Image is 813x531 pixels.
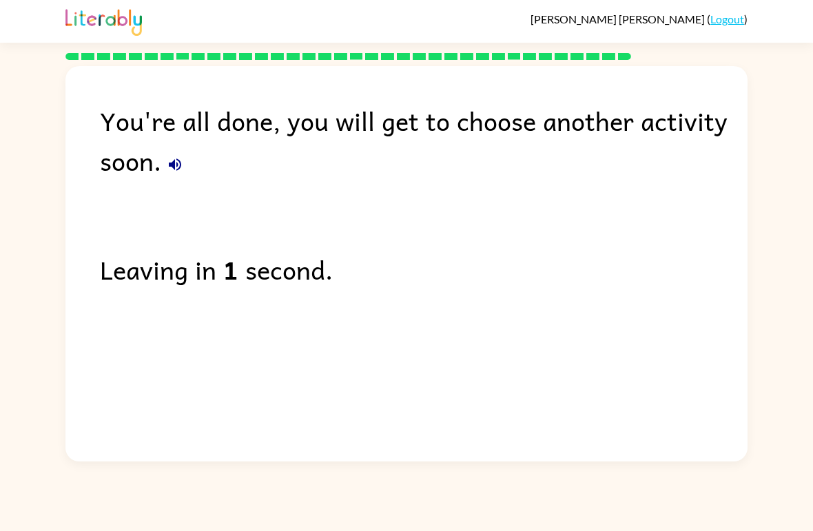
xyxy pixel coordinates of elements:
b: 1 [223,249,238,289]
div: ( ) [531,12,748,25]
span: [PERSON_NAME] [PERSON_NAME] [531,12,707,25]
div: You're all done, you will get to choose another activity soon. [100,101,748,180]
a: Logout [710,12,744,25]
div: Leaving in second. [100,249,748,289]
img: Literably [65,6,142,36]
